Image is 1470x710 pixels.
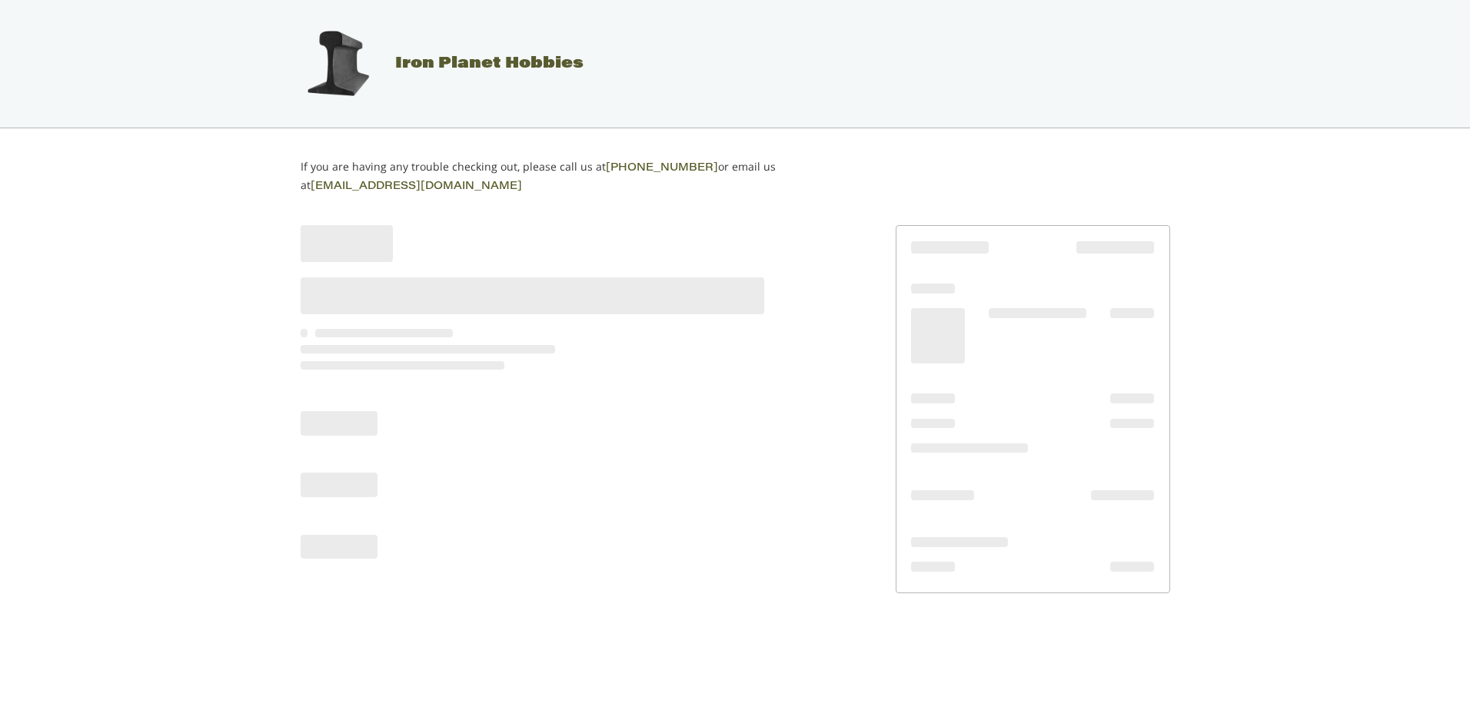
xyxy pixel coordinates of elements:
a: Iron Planet Hobbies [284,56,584,71]
p: If you are having any trouble checking out, please call us at or email us at [301,158,824,195]
span: Iron Planet Hobbies [395,56,584,71]
img: Iron Planet Hobbies [299,25,376,102]
a: [PHONE_NUMBER] [606,163,718,174]
a: [EMAIL_ADDRESS][DOMAIN_NAME] [311,181,522,192]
